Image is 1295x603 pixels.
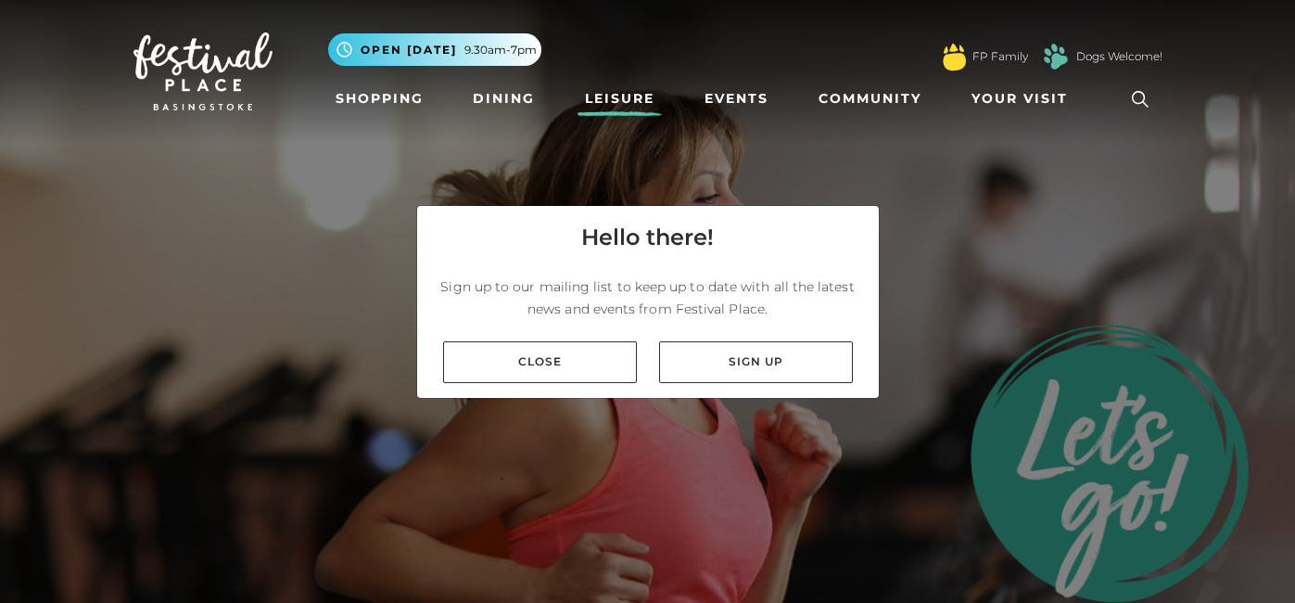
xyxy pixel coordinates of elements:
a: Sign up [659,341,853,383]
a: Dogs Welcome! [1076,48,1162,65]
button: Open [DATE] 9.30am-7pm [328,33,541,66]
a: Close [443,341,637,383]
a: Dining [465,82,542,116]
span: Open [DATE] [361,42,457,58]
img: Festival Place Logo [133,32,273,110]
span: 9.30am-7pm [464,42,537,58]
a: Shopping [328,82,431,116]
a: FP Family [972,48,1028,65]
a: Leisure [578,82,662,116]
a: Your Visit [964,82,1085,116]
a: Events [697,82,776,116]
span: Your Visit [971,89,1068,109]
a: Community [811,82,929,116]
h4: Hello there! [581,221,714,254]
p: Sign up to our mailing list to keep up to date with all the latest news and events from Festival ... [432,276,864,320]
